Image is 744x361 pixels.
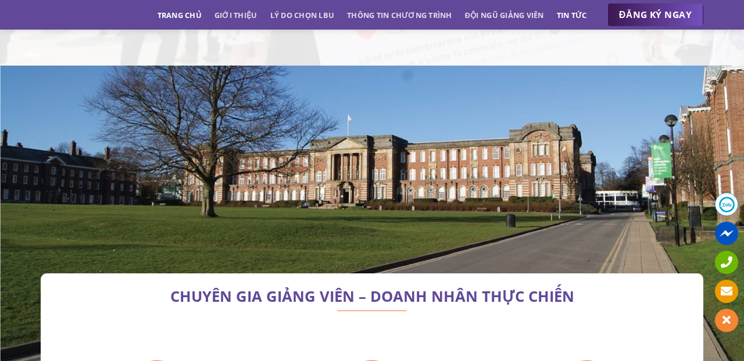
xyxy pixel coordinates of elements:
a: Trang chủ [158,5,202,26]
a: ĐĂNG KÝ NGAY [607,3,703,27]
h2: CHUYÊN GIA GIẢNG VIÊN – DOANH NHÂN THỰC CHIẾN [58,291,686,302]
a: Thông tin chương trình [347,5,452,26]
img: line-lbu.jpg [337,311,407,312]
a: Giới thiệu [214,5,257,26]
a: Lý do chọn LBU [270,5,335,26]
a: Tin tức [557,5,587,26]
span: ĐĂNG KÝ NGAY [619,8,692,22]
a: Đội ngũ giảng viên [465,5,544,26]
